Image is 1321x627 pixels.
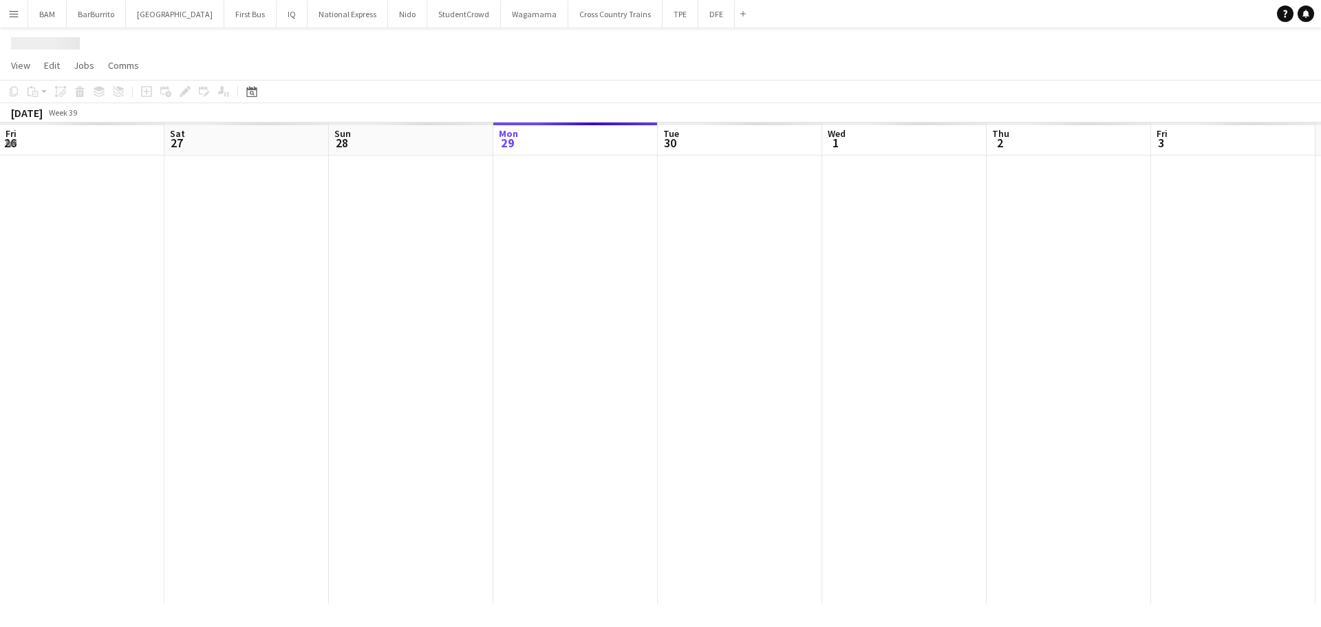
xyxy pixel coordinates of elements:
button: DFE [698,1,735,28]
span: Mon [499,127,518,140]
div: [DATE] [11,106,43,120]
button: National Express [308,1,388,28]
span: 2 [990,135,1009,151]
span: 26 [3,135,17,151]
span: Week 39 [45,107,80,118]
span: Sat [170,127,185,140]
span: Tue [663,127,679,140]
span: 27 [168,135,185,151]
a: Comms [103,56,144,74]
button: Wagamama [501,1,568,28]
span: 30 [661,135,679,151]
span: 3 [1154,135,1168,151]
button: BarBurrito [67,1,126,28]
span: View [11,59,30,72]
button: IQ [277,1,308,28]
a: Jobs [68,56,100,74]
a: View [6,56,36,74]
button: Cross Country Trains [568,1,663,28]
span: Jobs [74,59,94,72]
button: TPE [663,1,698,28]
button: StudentCrowd [427,1,501,28]
a: Edit [39,56,65,74]
span: Fri [6,127,17,140]
button: BAM [28,1,67,28]
span: 29 [497,135,518,151]
button: [GEOGRAPHIC_DATA] [126,1,224,28]
span: 1 [826,135,846,151]
span: Fri [1157,127,1168,140]
span: 28 [332,135,351,151]
button: Nido [388,1,427,28]
span: Thu [992,127,1009,140]
span: Comms [108,59,139,72]
button: First Bus [224,1,277,28]
span: Sun [334,127,351,140]
span: Edit [44,59,60,72]
span: Wed [828,127,846,140]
